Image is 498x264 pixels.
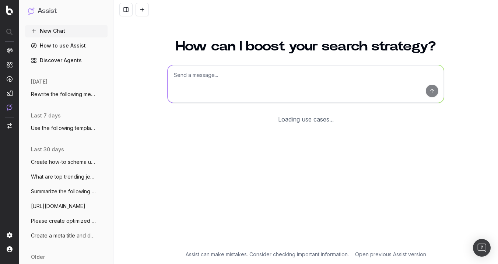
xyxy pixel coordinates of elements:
[186,251,349,258] p: Assist can make mistakes. Consider checking important information.
[28,6,105,16] button: Assist
[278,115,334,124] div: Loading use cases...
[31,253,45,261] span: older
[7,246,13,252] img: My account
[31,146,64,153] span: last 30 days
[167,40,444,53] h1: How can I boost your search strategy?
[25,54,108,66] a: Discover Agents
[473,239,491,257] div: Open Intercom Messenger
[25,171,108,183] button: What are top trending jewelry product ty
[31,217,96,225] span: Please create optimized titles and descr
[7,90,13,96] img: Studio
[25,186,108,197] button: Summarize the following from a results p
[38,6,57,16] h1: Assist
[31,173,96,180] span: What are top trending jewelry product ty
[25,200,108,212] button: [URL][DOMAIN_NAME]
[31,124,96,132] span: Use the following template: SEO Summary
[25,40,108,52] a: How to use Assist
[31,112,61,119] span: last 7 days
[7,47,13,53] img: Analytics
[7,104,13,110] img: Assist
[31,232,96,239] span: Create a meta title and description for
[25,215,108,227] button: Please create optimized titles and descr
[355,251,426,258] a: Open previous Assist version
[31,158,96,166] span: Create how-to schema using the following
[31,203,85,210] span: [URL][DOMAIN_NAME]
[28,7,35,14] img: Assist
[25,230,108,242] button: Create a meta title and description for
[7,232,13,238] img: Setting
[31,78,48,85] span: [DATE]
[25,122,108,134] button: Use the following template: SEO Summary
[25,25,108,37] button: New Chat
[7,61,13,68] img: Intelligence
[25,88,108,100] button: Rewrite the following meta description u
[7,76,13,82] img: Activation
[31,188,96,195] span: Summarize the following from a results p
[6,6,13,15] img: Botify logo
[7,123,12,129] img: Switch project
[25,156,108,168] button: Create how-to schema using the following
[31,91,96,98] span: Rewrite the following meta description u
